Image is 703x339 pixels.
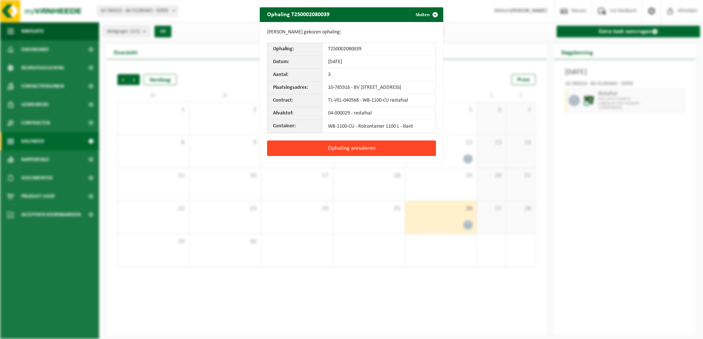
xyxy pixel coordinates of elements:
th: Plaatsingsadres: [267,81,323,94]
th: Aantal: [267,69,323,81]
th: Contract: [267,94,323,107]
p: [PERSON_NAME] gekozen ophaling: [267,29,436,35]
td: T250002080039 [323,43,436,56]
td: WB-1100-CU - Rolcontainer 1100 L - klant [323,120,436,133]
button: Sluiten [410,7,442,22]
th: Ophaling: [267,43,323,56]
td: [DATE] [323,56,436,69]
td: 3 [323,69,436,81]
th: Datum: [267,56,323,69]
button: Ophaling annuleren [267,141,436,156]
td: 10-785916 - BV [STREET_ADDRESS] [323,81,436,94]
h2: Ophaling T250002080039 [260,7,337,21]
td: TL-VEL-040568 - WB-1100-CU restafval [323,94,436,107]
th: Afvalstof: [267,107,323,120]
th: Container: [267,120,323,133]
td: 04-000029 - restafval [323,107,436,120]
